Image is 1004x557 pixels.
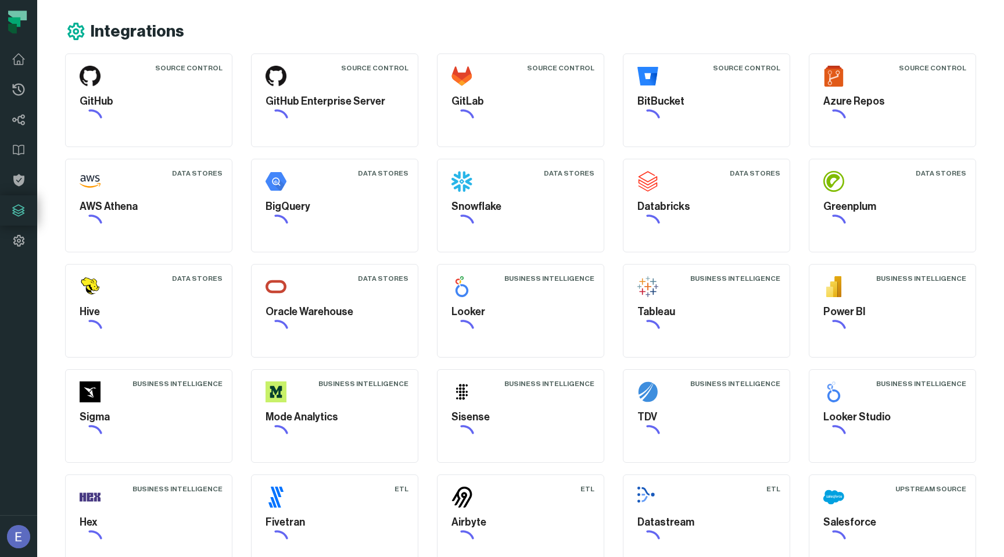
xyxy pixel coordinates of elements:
[80,94,218,109] h5: GitHub
[266,304,404,320] h5: Oracle Warehouse
[637,276,658,297] img: Tableau
[544,169,594,178] div: Data Stores
[451,276,472,297] img: Looker
[823,199,962,215] h5: Greenplum
[690,379,780,388] div: Business Intelligence
[823,409,962,425] h5: Looker Studio
[823,515,962,530] h5: Salesforce
[823,304,962,320] h5: Power BI
[266,199,404,215] h5: BigQuery
[637,409,776,425] h5: TDV
[504,379,594,388] div: Business Intelligence
[132,484,223,494] div: Business Intelligence
[341,63,408,73] div: Source Control
[7,525,30,548] img: avatar of Elisheva Lapid
[895,484,966,494] div: Upstream Source
[766,484,780,494] div: ETL
[916,169,966,178] div: Data Stores
[451,487,472,508] img: Airbyte
[690,274,780,283] div: Business Intelligence
[80,487,101,508] img: Hex
[80,409,218,425] h5: Sigma
[266,515,404,530] h5: Fivetran
[876,379,966,388] div: Business Intelligence
[172,169,223,178] div: Data Stores
[358,169,408,178] div: Data Stores
[637,381,658,402] img: TDV
[451,171,472,192] img: Snowflake
[80,66,101,87] img: GitHub
[504,274,594,283] div: Business Intelligence
[876,274,966,283] div: Business Intelligence
[395,484,408,494] div: ETL
[358,274,408,283] div: Data Stores
[823,487,844,508] img: Salesforce
[637,94,776,109] h5: BitBucket
[266,94,404,109] h5: GitHub Enterprise Server
[451,515,590,530] h5: Airbyte
[266,487,286,508] img: Fivetran
[266,276,286,297] img: Oracle Warehouse
[80,381,101,402] img: Sigma
[527,63,594,73] div: Source Control
[266,66,286,87] img: GitHub Enterprise Server
[266,409,404,425] h5: Mode Analytics
[80,304,218,320] h5: Hive
[451,304,590,320] h5: Looker
[713,63,780,73] div: Source Control
[172,274,223,283] div: Data Stores
[266,171,286,192] img: BigQuery
[637,171,658,192] img: Databricks
[899,63,966,73] div: Source Control
[451,409,590,425] h5: Sisense
[451,199,590,215] h5: Snowflake
[637,304,776,320] h5: Tableau
[637,66,658,87] img: BitBucket
[318,379,408,388] div: Business Intelligence
[266,381,286,402] img: Mode Analytics
[823,66,844,87] img: Azure Repos
[823,276,844,297] img: Power BI
[132,379,223,388] div: Business Intelligence
[80,199,218,215] h5: AWS Athena
[823,94,962,109] h5: Azure Repos
[451,66,472,87] img: GitLab
[80,171,101,192] img: AWS Athena
[451,94,590,109] h5: GitLab
[91,22,184,42] h1: Integrations
[730,169,780,178] div: Data Stores
[823,381,844,402] img: Looker Studio
[80,515,218,530] h5: Hex
[451,381,472,402] img: Sisense
[80,276,101,297] img: Hive
[637,515,776,530] h5: Datastream
[637,487,658,508] img: Datastream
[823,171,844,192] img: Greenplum
[637,199,776,215] h5: Databricks
[580,484,594,494] div: ETL
[155,63,223,73] div: Source Control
